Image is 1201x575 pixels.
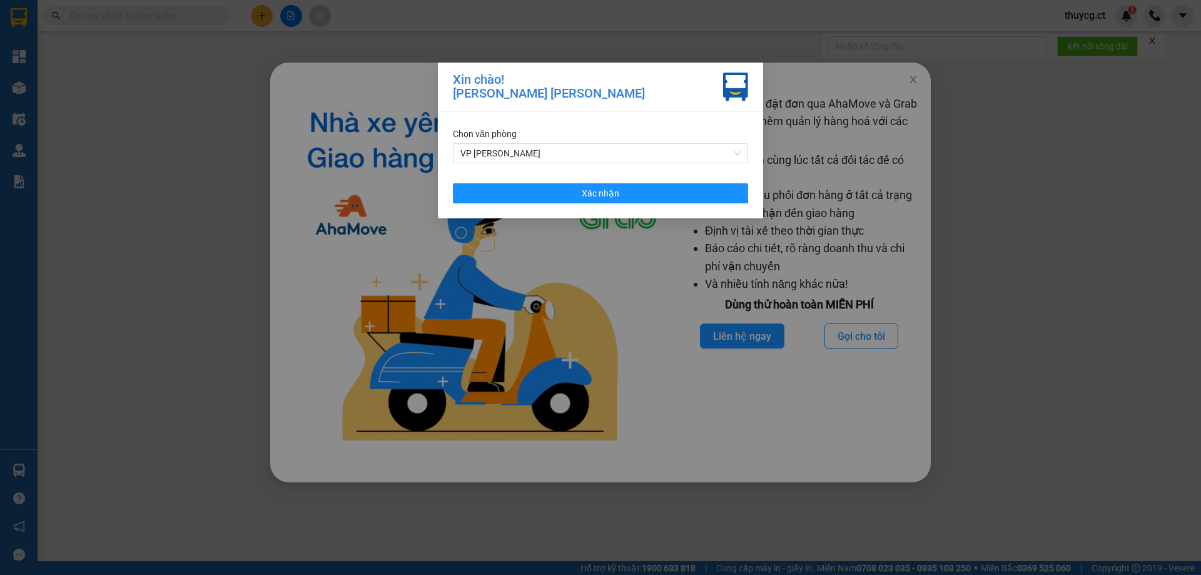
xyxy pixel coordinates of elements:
[582,186,619,200] span: Xác nhận
[453,183,748,203] button: Xác nhận
[723,73,748,101] img: vxr-icon
[453,127,748,141] div: Chọn văn phòng
[453,73,645,101] div: Xin chào! [PERSON_NAME] [PERSON_NAME]
[460,144,741,163] span: VP Cương Gián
